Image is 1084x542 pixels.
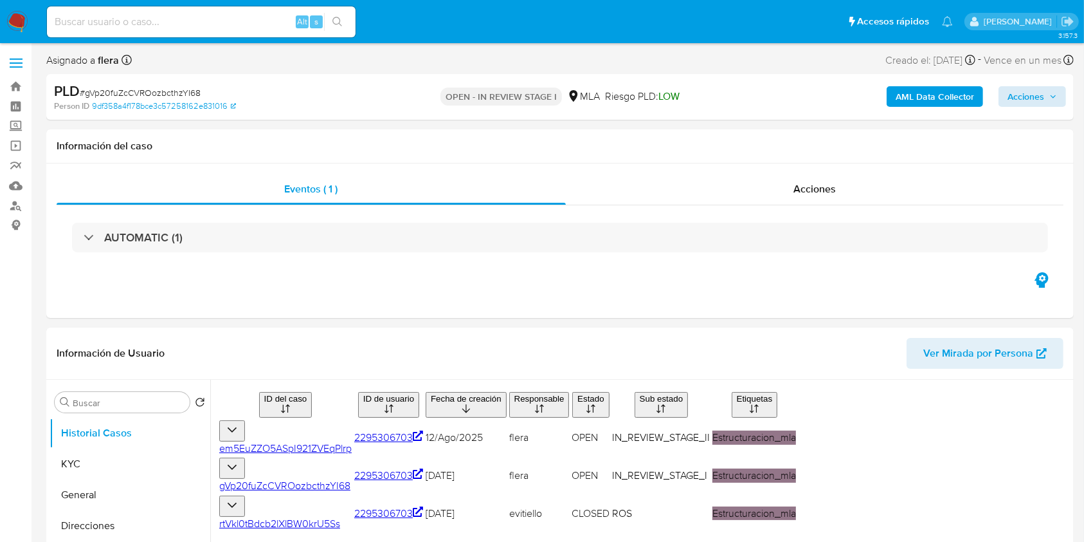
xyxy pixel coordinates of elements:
[92,100,236,112] a: 9df358a4f178bce3c57258162e831016
[907,338,1063,369] button: Ver Mirada por Persona
[605,89,680,104] span: Riesgo PLD:
[896,86,974,107] b: AML Data Collector
[72,223,1048,252] div: AUTOMATIC (1)
[57,347,165,360] h1: Información de Usuario
[324,13,350,31] button: search-icon
[314,15,318,28] span: s
[195,397,205,411] button: Volver al orden por defecto
[284,182,338,196] span: Eventos ( 1 )
[73,397,185,409] input: Buscar
[95,53,119,68] b: flera
[984,15,1056,28] p: julieta.rodriguez@mercadolibre.com
[978,51,981,69] span: -
[1061,15,1074,28] a: Salir
[998,86,1066,107] button: Acciones
[57,140,1063,153] h1: Información del caso
[50,480,210,510] button: General
[297,15,307,28] span: Alt
[923,338,1033,369] span: Ver Mirada por Persona
[54,100,89,112] b: Person ID
[885,51,975,69] div: Creado el: [DATE]
[793,182,836,196] span: Acciones
[104,230,183,245] h3: AUTOMATIC (1)
[54,80,80,101] b: PLD
[942,16,953,27] a: Notificaciones
[984,53,1061,68] span: Vence en un mes
[440,88,562,106] p: OPEN - IN REVIEW STAGE I
[887,86,983,107] button: AML Data Collector
[658,89,680,104] span: LOW
[80,86,201,99] span: # gVp20fuZcCVROozbcthzYI68
[50,449,210,480] button: KYC
[46,53,119,68] span: Asignado a
[1007,86,1044,107] span: Acciones
[50,510,210,541] button: Direcciones
[50,418,210,449] button: Historial Casos
[47,14,356,30] input: Buscar usuario o caso...
[567,89,600,104] div: MLA
[857,15,929,28] span: Accesos rápidos
[60,397,70,407] button: Buscar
